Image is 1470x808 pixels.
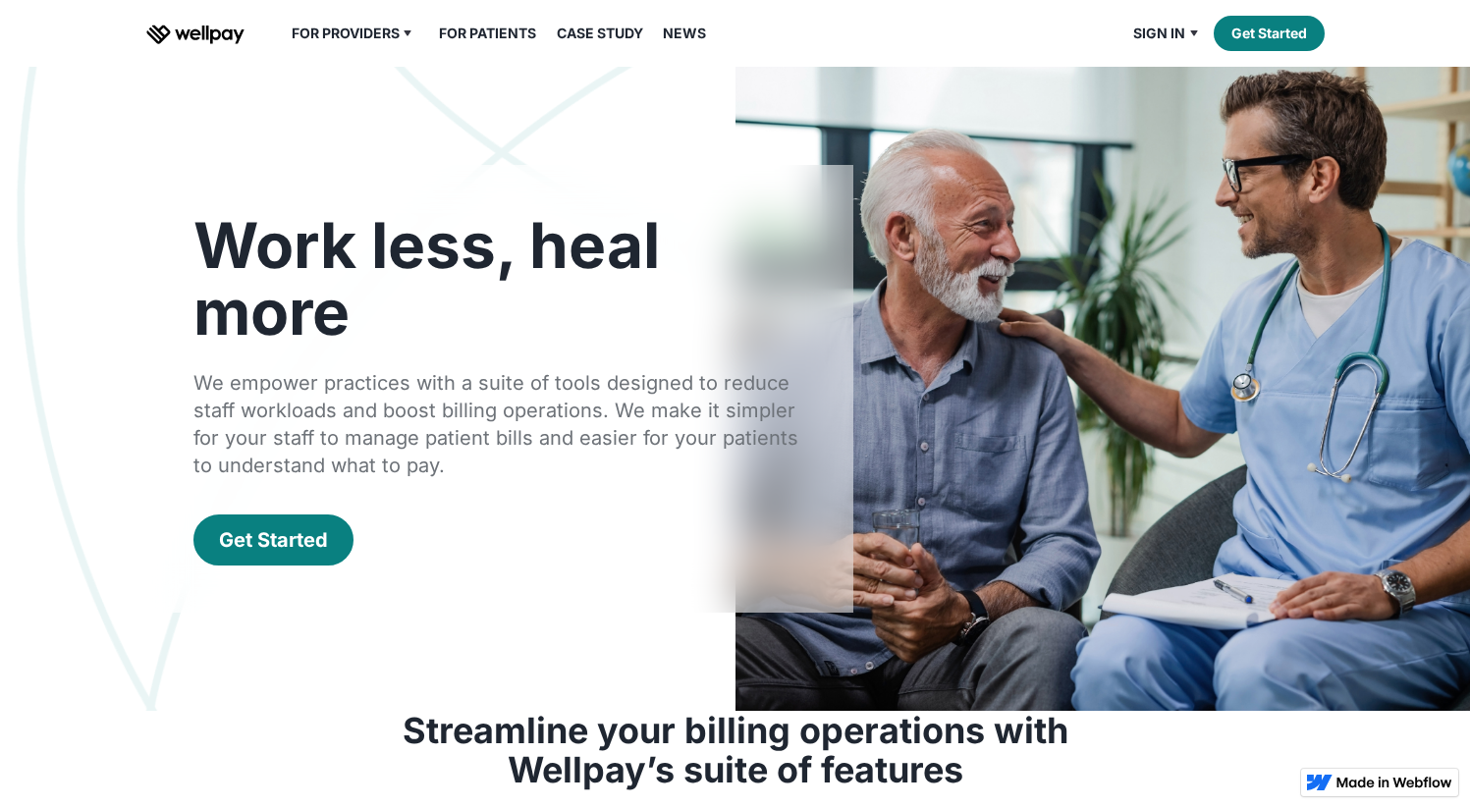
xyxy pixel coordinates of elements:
[292,22,400,45] div: For Providers
[193,369,806,479] div: We empower practices with a suite of tools designed to reduce staff workloads and boost billing o...
[219,526,328,554] div: Get Started
[545,22,655,45] a: Case Study
[1133,22,1185,45] div: Sign in
[280,22,428,45] div: For Providers
[651,22,718,45] a: News
[146,22,245,45] a: home
[193,514,354,566] a: Get Started
[1336,777,1452,788] img: Made in Webflow
[1214,16,1325,51] a: Get Started
[427,22,548,45] a: For Patients
[193,212,806,346] h1: Work less, heal more
[382,711,1089,789] h3: Streamline your billing operations with Wellpay’s suite of features
[1121,22,1214,45] div: Sign in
